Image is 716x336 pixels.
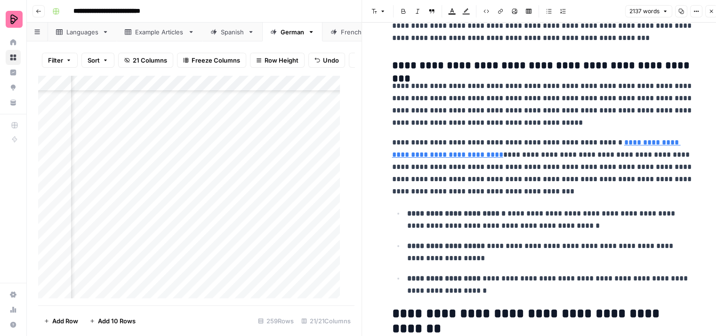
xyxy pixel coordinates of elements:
div: Spanish [221,27,244,37]
button: Add 10 Rows [84,313,141,328]
div: 259 Rows [254,313,298,328]
a: Browse [6,50,21,65]
span: 21 Columns [133,56,167,65]
span: Add Row [52,316,78,326]
button: Workspace: Preply [6,8,21,31]
a: Opportunities [6,80,21,95]
span: Sort [88,56,100,65]
div: French [341,27,362,37]
a: Your Data [6,95,21,110]
span: Filter [48,56,63,65]
button: Filter [42,53,78,68]
a: Insights [6,65,21,80]
button: 21 Columns [118,53,173,68]
span: Row Height [265,56,298,65]
a: Spanish [202,23,262,41]
a: French [322,23,380,41]
img: Preply Logo [6,11,23,28]
button: Help + Support [6,317,21,332]
div: Languages [66,27,98,37]
button: Freeze Columns [177,53,246,68]
span: Add 10 Rows [98,316,136,326]
a: Languages [48,23,117,41]
div: Example Articles [135,27,184,37]
button: 2137 words [625,5,672,17]
span: Freeze Columns [192,56,240,65]
a: Home [6,35,21,50]
a: Usage [6,302,21,317]
a: Example Articles [117,23,202,41]
button: Row Height [250,53,305,68]
button: Undo [308,53,345,68]
a: German [262,23,322,41]
button: Add Row [38,313,84,328]
span: 2137 words [629,7,660,16]
span: Undo [323,56,339,65]
button: Sort [81,53,114,68]
a: Settings [6,287,21,302]
div: 21/21 Columns [298,313,354,328]
div: German [281,27,304,37]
